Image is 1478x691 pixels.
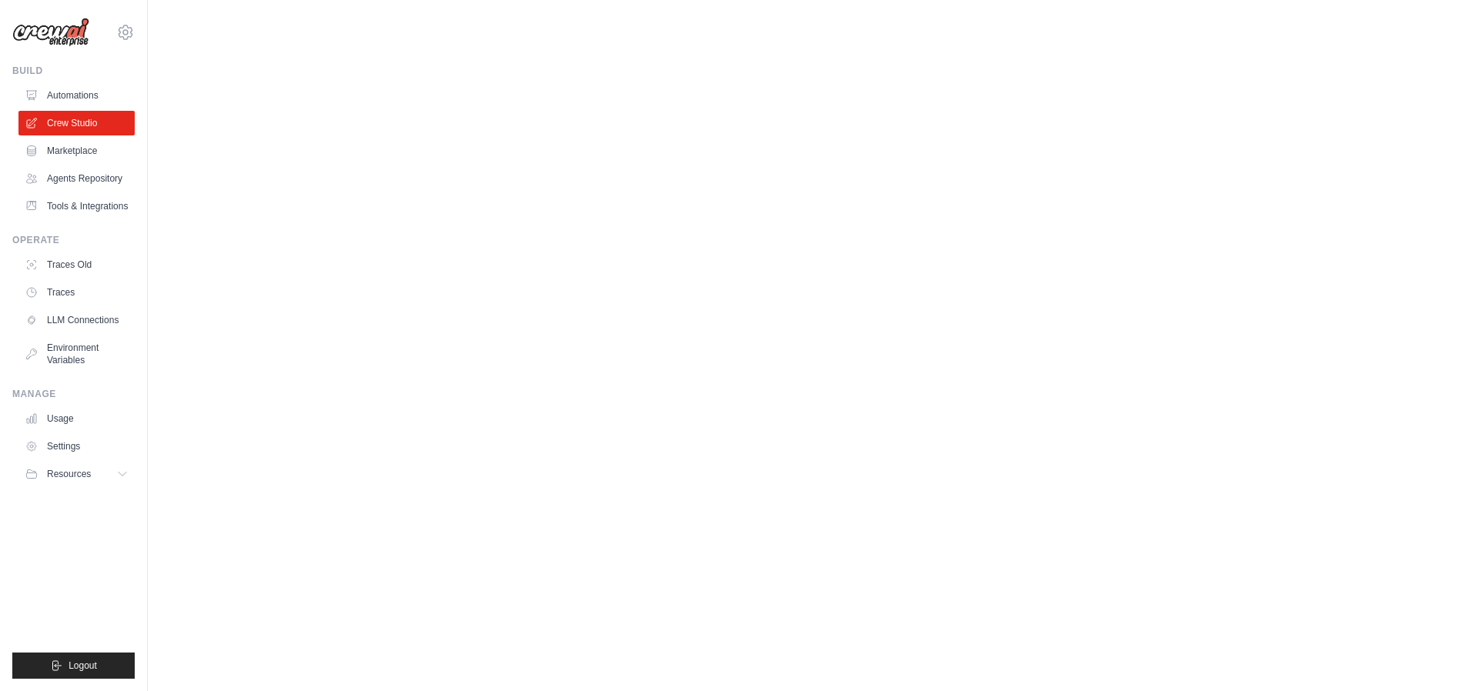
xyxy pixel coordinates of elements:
div: Build [12,65,135,77]
div: Operate [12,234,135,246]
a: Crew Studio [18,111,135,135]
button: Logout [12,653,135,679]
a: Marketplace [18,139,135,163]
a: Settings [18,434,135,459]
button: Resources [18,462,135,486]
span: Logout [69,659,97,672]
a: Automations [18,83,135,108]
a: Usage [18,406,135,431]
span: Resources [47,468,91,480]
a: Traces Old [18,252,135,277]
a: Traces [18,280,135,305]
a: LLM Connections [18,308,135,332]
div: Manage [12,388,135,400]
a: Agents Repository [18,166,135,191]
a: Environment Variables [18,335,135,372]
a: Tools & Integrations [18,194,135,219]
img: Logo [12,18,89,47]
